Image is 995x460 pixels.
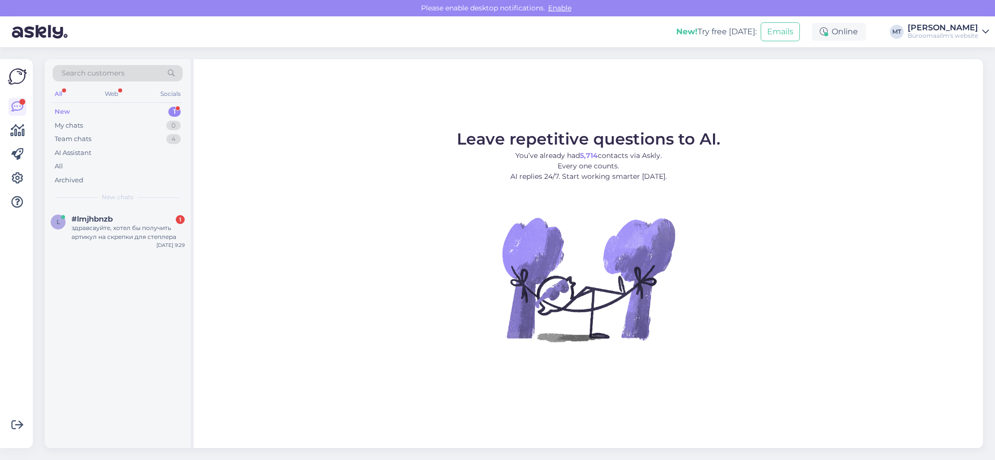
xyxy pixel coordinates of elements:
[71,215,113,224] span: #lmjhbnzb
[53,87,64,100] div: All
[908,32,978,40] div: Büroomaailm's website
[55,161,63,171] div: All
[103,87,120,100] div: Web
[457,129,720,149] span: Leave repetitive questions to AI.
[676,27,698,36] b: New!
[166,121,181,131] div: 0
[890,25,904,39] div: MT
[499,190,678,369] img: No Chat active
[102,193,134,202] span: New chats
[55,134,91,144] div: Team chats
[166,134,181,144] div: 4
[580,151,598,160] b: 5,714
[812,23,866,41] div: Online
[908,24,978,32] div: [PERSON_NAME]
[168,107,181,117] div: 1
[55,175,83,185] div: Archived
[158,87,183,100] div: Socials
[761,22,800,41] button: Emails
[457,151,720,182] p: You’ve already had contacts via Askly. Every one counts. AI replies 24/7. Start working smarter [...
[55,107,70,117] div: New
[55,121,83,131] div: My chats
[71,224,185,241] div: здравсвуйте, хотел бы получить артикул на скрепки для степлера
[176,215,185,224] div: 1
[57,218,60,226] span: l
[676,26,757,38] div: Try free [DATE]:
[55,148,91,158] div: AI Assistant
[8,67,27,86] img: Askly Logo
[545,3,574,12] span: Enable
[156,241,185,249] div: [DATE] 9:29
[62,68,125,78] span: Search customers
[908,24,989,40] a: [PERSON_NAME]Büroomaailm's website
